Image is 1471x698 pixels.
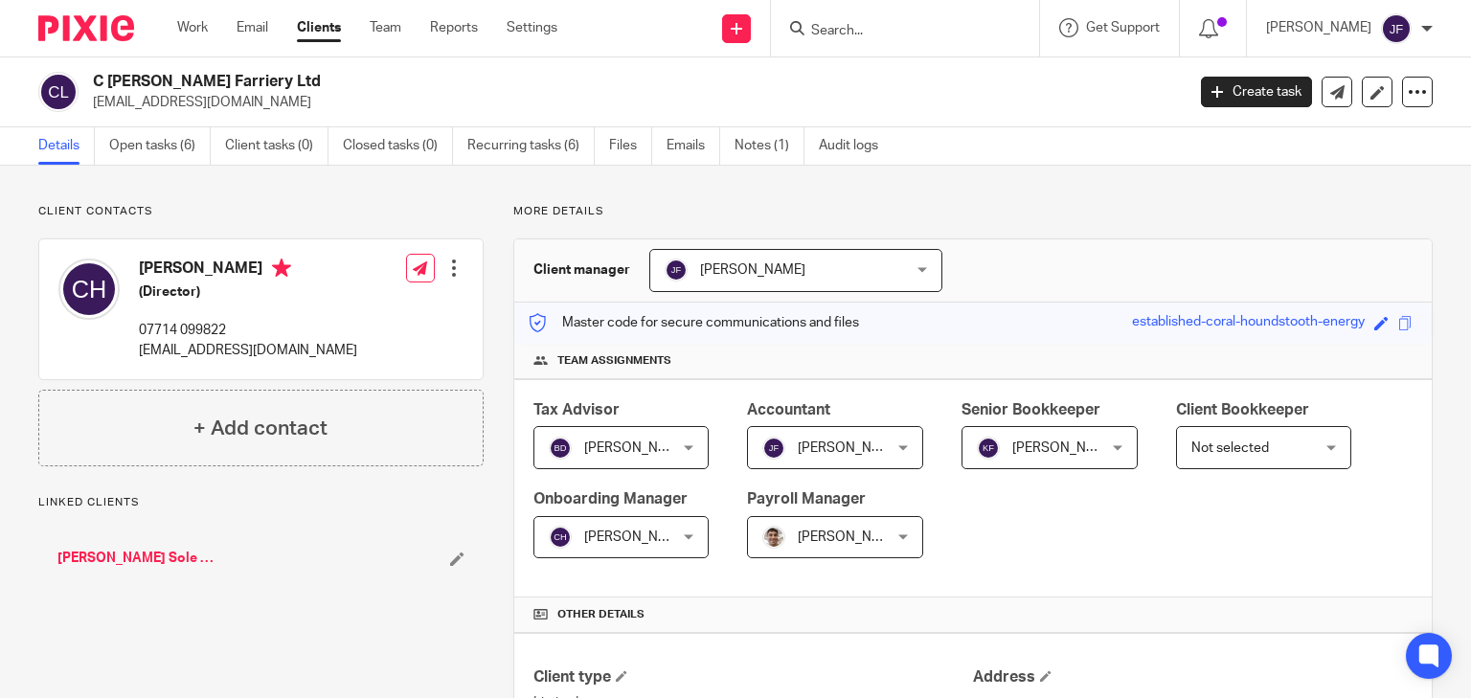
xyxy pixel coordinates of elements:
[177,18,208,37] a: Work
[973,667,1413,687] h4: Address
[1132,312,1365,334] div: established-coral-houndstooth-energy
[700,263,805,277] span: [PERSON_NAME]
[467,127,595,165] a: Recurring tasks (6)
[1012,441,1118,455] span: [PERSON_NAME]
[38,204,484,219] p: Client contacts
[370,18,401,37] a: Team
[38,15,134,41] img: Pixie
[533,491,688,507] span: Onboarding Manager
[38,495,484,510] p: Linked clients
[1086,21,1160,34] span: Get Support
[225,127,328,165] a: Client tasks (0)
[513,204,1433,219] p: More details
[667,127,720,165] a: Emails
[93,72,957,92] h2: C [PERSON_NAME] Farriery Ltd
[57,549,220,568] a: [PERSON_NAME] Sole Trader
[507,18,557,37] a: Settings
[735,127,804,165] a: Notes (1)
[1176,402,1309,417] span: Client Bookkeeper
[1266,18,1371,37] p: [PERSON_NAME]
[747,402,830,417] span: Accountant
[38,127,95,165] a: Details
[139,321,357,340] p: 07714 099822
[193,414,328,443] h4: + Add contact
[58,259,120,320] img: svg%3E
[798,530,903,544] span: [PERSON_NAME]
[557,607,645,622] span: Other details
[557,353,671,369] span: Team assignments
[237,18,268,37] a: Email
[809,23,982,40] input: Search
[533,667,973,687] h4: Client type
[549,437,572,460] img: svg%3E
[609,127,652,165] a: Files
[665,259,688,281] img: svg%3E
[584,530,690,544] span: [PERSON_NAME]
[798,441,903,455] span: [PERSON_NAME]
[297,18,341,37] a: Clients
[762,437,785,460] img: svg%3E
[139,282,357,302] h5: (Director)
[533,260,630,280] h3: Client manager
[549,526,572,549] img: svg%3E
[1191,441,1269,455] span: Not selected
[139,259,357,282] h4: [PERSON_NAME]
[819,127,893,165] a: Audit logs
[343,127,453,165] a: Closed tasks (0)
[272,259,291,278] i: Primary
[962,402,1100,417] span: Senior Bookkeeper
[93,93,1172,112] p: [EMAIL_ADDRESS][DOMAIN_NAME]
[533,402,620,417] span: Tax Advisor
[109,127,211,165] a: Open tasks (6)
[977,437,1000,460] img: svg%3E
[430,18,478,37] a: Reports
[584,441,690,455] span: [PERSON_NAME]
[1381,13,1412,44] img: svg%3E
[1201,77,1312,107] a: Create task
[139,341,357,360] p: [EMAIL_ADDRESS][DOMAIN_NAME]
[762,526,785,549] img: PXL_20240409_141816916.jpg
[38,72,79,112] img: svg%3E
[747,491,866,507] span: Payroll Manager
[529,313,859,332] p: Master code for secure communications and files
